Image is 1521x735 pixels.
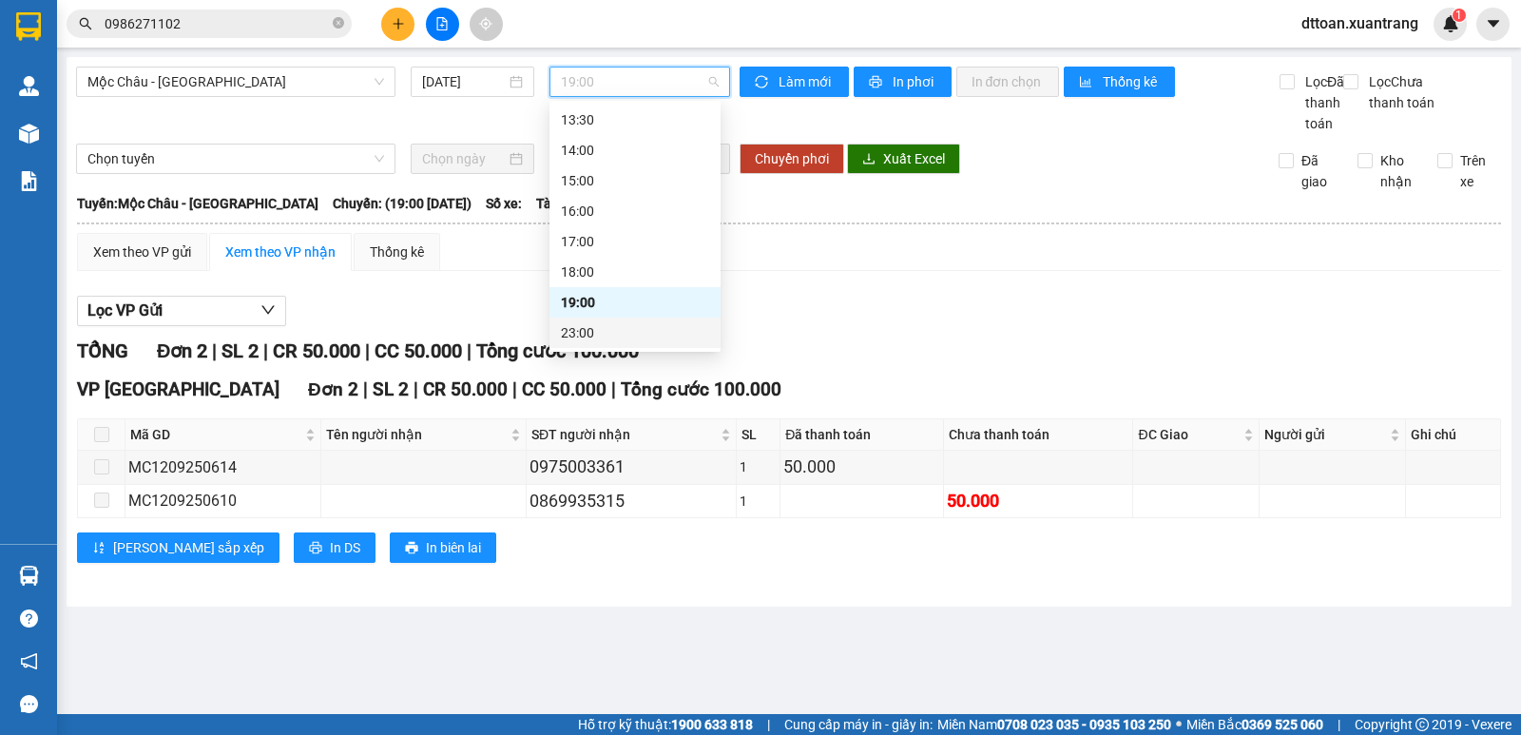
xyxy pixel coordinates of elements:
span: caret-down [1485,15,1502,32]
span: printer [405,541,418,556]
img: logo-vxr [16,12,41,41]
span: plus [392,17,405,30]
button: aim [470,8,503,41]
button: plus [381,8,414,41]
button: Lọc VP Gửi [77,296,286,326]
div: Thống kê [370,242,424,262]
span: | [611,378,616,400]
span: Chọn tuyến [87,145,384,173]
div: Xem theo VP gửi [93,242,191,262]
th: Ghi chú [1406,419,1501,451]
strong: 1900 633 818 [671,717,753,732]
span: Tên người nhận [326,424,507,445]
div: 0975003361 [529,454,733,480]
div: 18:00 [561,261,709,282]
button: caret-down [1476,8,1510,41]
span: Mã GD [130,424,301,445]
span: Đã giao [1294,150,1343,192]
div: 50.000 [783,454,940,480]
span: aim [479,17,492,30]
span: In DS [330,537,360,558]
strong: 0369 525 060 [1242,717,1323,732]
span: sync [755,75,771,90]
span: | [263,339,268,362]
span: dttoan.xuantrang [1286,11,1434,35]
span: 19:00 [561,68,718,96]
span: | [414,378,418,400]
span: download [862,152,876,167]
span: search [79,17,92,30]
span: Miền Bắc [1186,714,1323,735]
sup: 1 [1453,9,1466,22]
button: In đơn chọn [956,67,1060,97]
span: Tổng cước 100.000 [476,339,639,362]
div: 17:00 [561,231,709,252]
div: 23:00 [561,322,709,343]
div: 50.000 [947,488,1129,514]
th: SL [737,419,780,451]
span: Cung cấp máy in - giấy in: [784,714,933,735]
input: Tìm tên, số ĐT hoặc mã đơn [105,13,329,34]
span: Lọc VP Gửi [87,299,163,322]
button: file-add [426,8,459,41]
td: 0975003361 [527,451,737,484]
th: Đã thanh toán [780,419,944,451]
div: 0869935315 [529,488,733,514]
div: 14:00 [561,140,709,161]
span: notification [20,652,38,670]
span: | [1338,714,1340,735]
img: icon-new-feature [1442,15,1459,32]
div: 15:00 [561,170,709,191]
button: downloadXuất Excel [847,144,960,174]
span: CC 50.000 [522,378,606,400]
img: warehouse-icon [19,566,39,586]
div: 1 [740,491,777,512]
button: bar-chartThống kê [1064,67,1175,97]
span: Số xe: [486,193,522,214]
div: 1 [740,456,777,477]
button: printerIn biên lai [390,532,496,563]
span: Thống kê [1103,71,1160,92]
div: MC1209250610 [128,489,318,513]
strong: 0708 023 035 - 0935 103 250 [997,717,1171,732]
span: question-circle [20,609,38,628]
span: [PERSON_NAME] sắp xếp [113,537,264,558]
td: MC1209250610 [125,485,321,518]
span: down [260,302,276,318]
span: message [20,695,38,713]
span: Đơn 2 [308,378,358,400]
span: sort-ascending [92,541,106,556]
span: CR 50.000 [423,378,508,400]
button: printerIn DS [294,532,375,563]
b: Tuyến: Mộc Châu - [GEOGRAPHIC_DATA] [77,196,318,211]
img: warehouse-icon [19,124,39,144]
span: CR 50.000 [273,339,360,362]
span: Miền Nam [937,714,1171,735]
span: Làm mới [779,71,834,92]
span: 1 [1455,9,1462,22]
span: | [512,378,517,400]
img: solution-icon [19,171,39,191]
span: ⚪️ [1176,721,1182,728]
div: 19:00 [561,292,709,313]
span: | [363,378,368,400]
td: MC1209250614 [125,451,321,484]
td: 0869935315 [527,485,737,518]
img: warehouse-icon [19,76,39,96]
span: Mộc Châu - Hà Nội [87,68,384,96]
span: VP [GEOGRAPHIC_DATA] [77,378,279,400]
th: Chưa thanh toán [944,419,1133,451]
span: Trên xe [1453,150,1502,192]
span: Đơn 2 [157,339,207,362]
span: printer [869,75,885,90]
span: file-add [435,17,449,30]
button: Chuyển phơi [740,144,844,174]
div: Xem theo VP nhận [225,242,336,262]
button: printerIn phơi [854,67,952,97]
span: SL 2 [373,378,409,400]
input: 12/09/2025 [422,71,507,92]
input: Chọn ngày [422,148,507,169]
span: Lọc Chưa thanh toán [1361,71,1438,113]
span: SL 2 [221,339,259,362]
span: | [212,339,217,362]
